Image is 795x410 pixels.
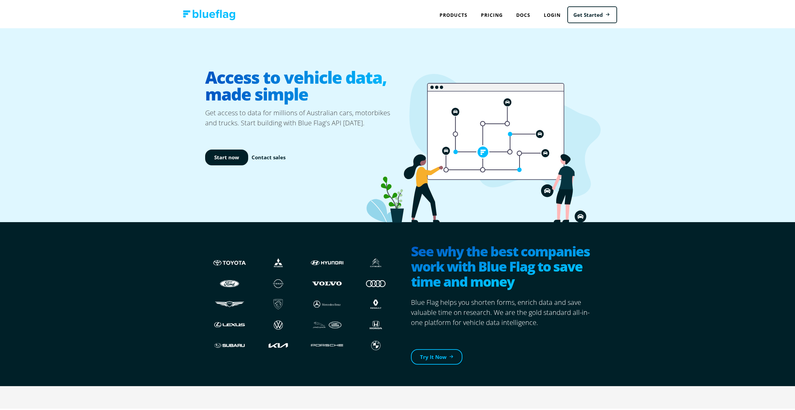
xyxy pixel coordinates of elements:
[309,276,345,288] img: Volvo logo
[212,255,247,268] img: Toyota logo
[261,296,296,309] img: Peugeot logo
[261,338,296,351] img: Kia logo
[261,317,296,330] img: Volkswagen logo
[183,8,235,19] img: Blue Flag logo
[309,296,345,309] img: Mercedes logo
[309,317,345,330] img: JLR logo
[358,276,393,288] img: Audi logo
[509,7,537,20] a: Docs
[309,338,345,351] img: Porshce logo
[205,148,248,164] a: Start now
[309,255,345,268] img: Hyundai logo
[567,5,617,22] a: Get Started
[205,62,400,107] h1: Access to vehicle data, made simple
[212,338,247,351] img: Subaru logo
[411,348,462,364] a: Try It Now
[252,152,286,160] a: Contact sales
[411,296,595,326] p: Blue Flag helps you shorten forms, enrich data and save valuable time on research. We are the gol...
[474,7,509,20] a: Pricing
[358,338,393,351] img: BMW logo
[358,317,393,330] img: Honda logo
[212,317,247,330] img: Lexus logo
[261,276,296,288] img: Nissan logo
[358,296,393,309] img: Renault logo
[212,276,247,288] img: Ford logo
[212,296,247,309] img: Genesis logo
[205,107,400,127] p: Get access to data for millions of Australian cars, motorbikes and trucks. Start building with Bl...
[358,255,393,268] img: Citroen logo
[537,7,567,20] a: Login to Blue Flag application
[411,242,595,289] h2: See why the best companies work with Blue Flag to save time and money
[261,255,296,268] img: Mistubishi logo
[433,7,474,20] div: Products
